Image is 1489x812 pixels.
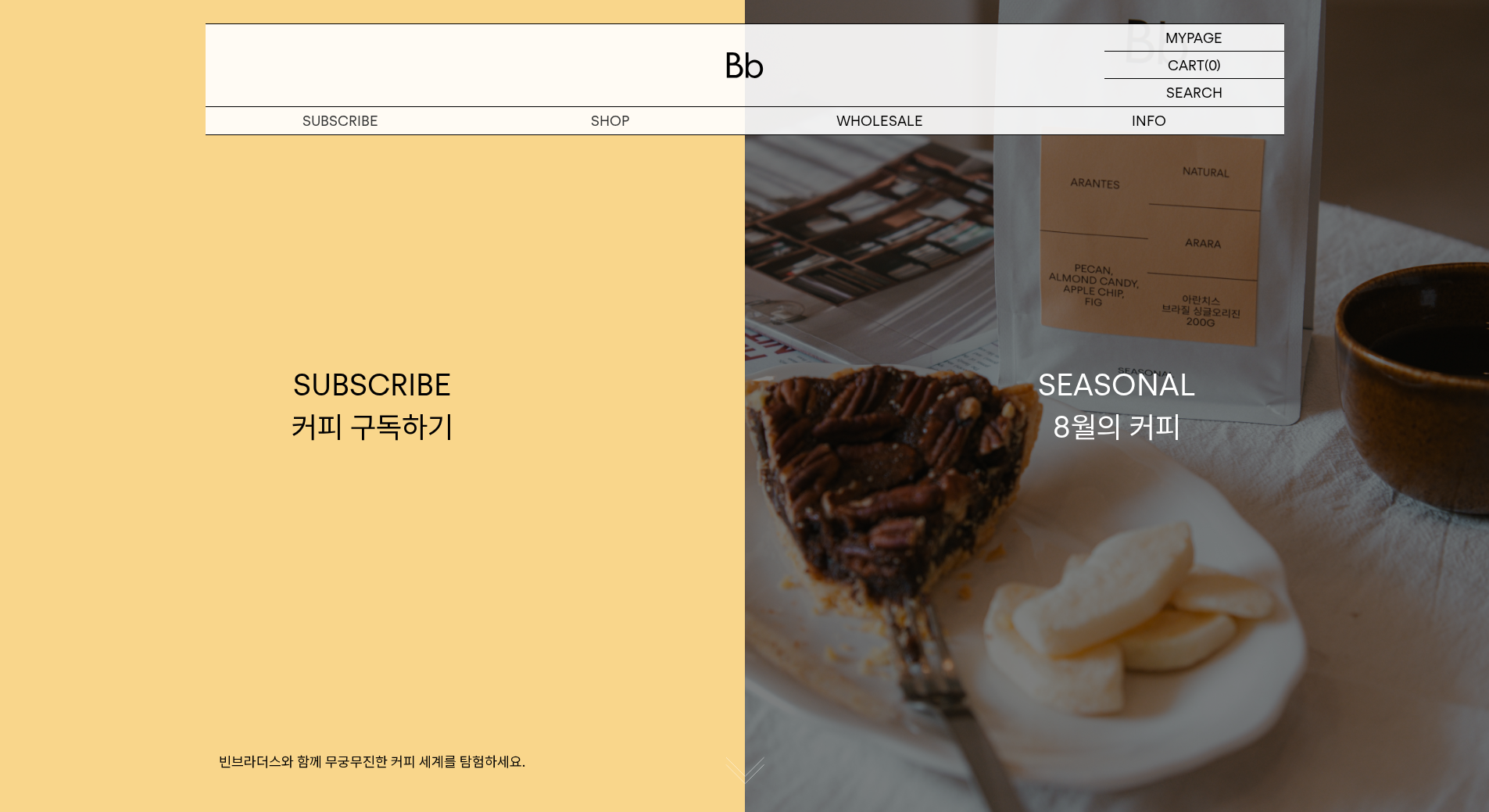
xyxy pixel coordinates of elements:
[1038,364,1196,447] div: SEASONAL 8월의 커피
[726,52,764,78] img: 로고
[475,107,745,134] a: SHOP
[1166,79,1222,106] p: SEARCH
[745,107,1015,134] p: WHOLESALE
[1104,24,1284,52] a: MYPAGE
[1015,107,1284,134] p: INFO
[1204,52,1221,78] p: (0)
[206,107,475,134] a: SUBSCRIBE
[1168,52,1204,78] p: CART
[1165,24,1222,51] p: MYPAGE
[1104,52,1284,79] a: CART (0)
[292,364,453,447] div: SUBSCRIBE 커피 구독하기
